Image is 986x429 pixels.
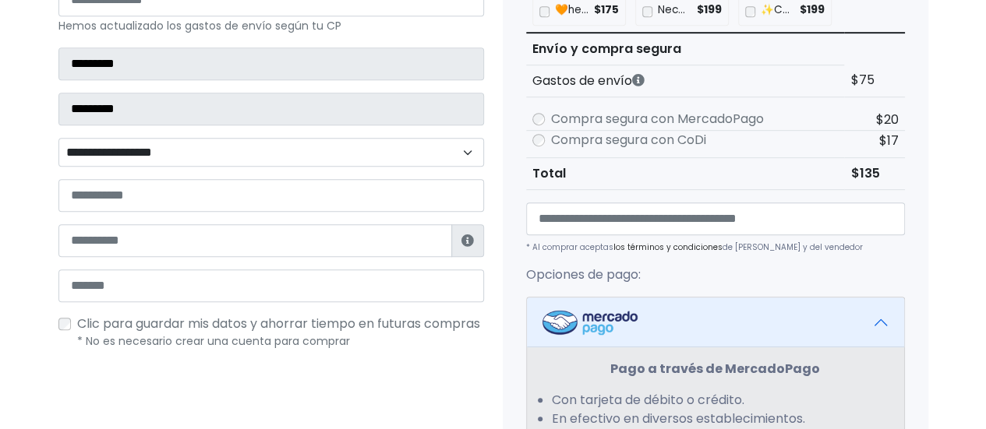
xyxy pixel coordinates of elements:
[77,333,484,350] p: * No es necesario crear una cuenta para comprar
[613,241,723,253] a: los términos y condiciones
[526,241,905,253] p: * Al comprar aceptas de [PERSON_NAME] y del vendedor
[800,2,825,18] span: $199
[594,2,619,18] span: $175
[58,18,341,33] small: Hemos actualizado los gastos de envío según tu CP
[552,391,879,410] li: Con tarjeta de débito o crédito.
[697,2,722,18] span: $199
[551,131,706,149] label: Compra segura con CoDi
[526,33,845,65] th: Envío y compra segura
[879,132,899,149] span: $17
[461,234,474,247] i: Estafeta lo usará para ponerse en contacto en caso de tener algún problema con el envío
[77,315,480,332] span: Clic para guardar mis datos y ahorrar tiempo en futuras compras
[844,157,904,189] td: $135
[632,74,645,86] i: Los gastos de envío dependen de códigos postales. ¡Te puedes llevar más productos en un solo envío !
[610,360,820,378] strong: Pago a través de MercadoPago
[844,65,904,97] td: $75
[526,65,845,97] th: Gastos de envío
[542,310,638,335] img: Mercadopago Logo
[657,2,691,18] p: Neceser Sardines de lona sin forro
[876,111,899,128] span: $20
[552,410,879,428] li: En efectivo en diversos establecimientos.
[551,110,764,128] label: Compra segura con MercadoPago
[526,157,845,189] th: Total
[760,2,794,18] p: ✨Charm de mini bolsito acolchado con mosquetón
[554,2,588,18] p: 🧡hermoso pantalón @calvinklein Nuevo, de pana corte recto tiro medio
[526,265,905,284] p: Opciones de pago:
